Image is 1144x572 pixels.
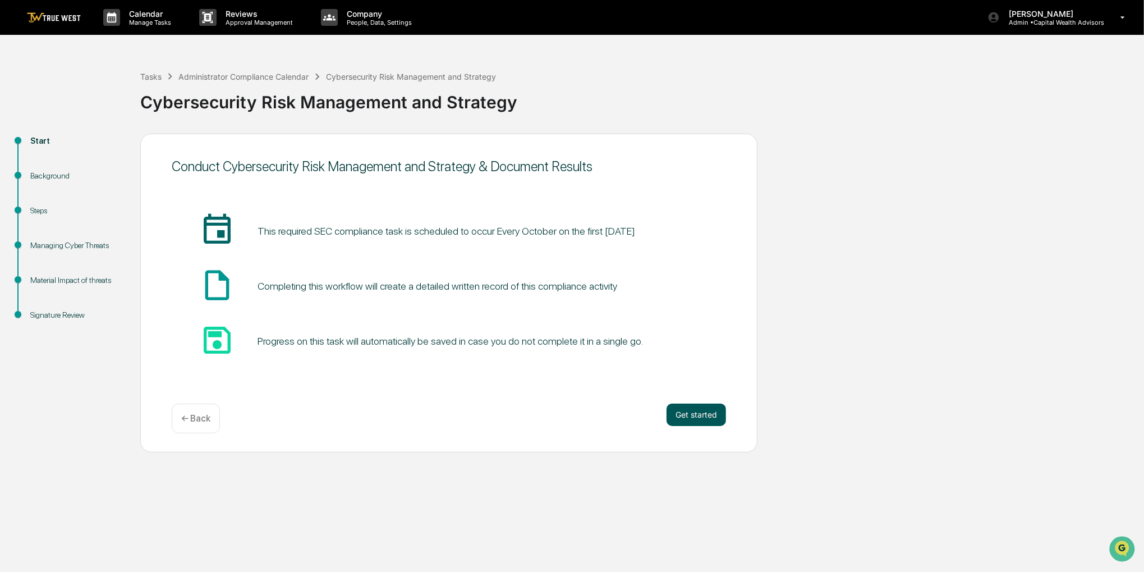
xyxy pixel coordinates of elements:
[30,274,122,286] div: Material Impact of threats
[93,152,97,161] span: •
[11,200,20,209] div: 🖐️
[1108,535,1138,565] iframe: Open customer support
[338,9,417,19] p: Company
[7,216,75,236] a: 🔎Data Lookup
[11,141,29,159] img: Sigrid Alegria
[22,220,71,231] span: Data Lookup
[258,280,617,292] div: Completing this workflow will create a detailed written record of this compliance activity
[172,158,726,175] div: Conduct Cybersecurity Risk Management and Strategy & Document Results
[120,19,177,26] p: Manage Tasks
[178,72,309,81] div: Administrator Compliance Calendar
[11,85,31,106] img: 1746055101610-c473b297-6a78-478c-a979-82029cc54cd1
[27,12,81,23] img: logo
[30,240,122,251] div: Managing Cyber Threats
[120,9,177,19] p: Calendar
[258,223,635,239] pre: This required SEC compliance task is scheduled to occur Every October on the first [DATE]
[7,194,77,214] a: 🖐️Preclearance
[140,83,1138,112] div: Cybersecurity Risk Management and Strategy
[50,97,154,106] div: We're available if you need us!
[326,72,497,81] div: Cybersecurity Risk Management and Strategy
[79,247,136,256] a: Powered byPylon
[1000,19,1104,26] p: Admin • Capital Wealth Advisors
[199,267,235,303] span: insert_drive_file_icon
[338,19,417,26] p: People, Data, Settings
[191,89,204,102] button: Start new chat
[22,199,72,210] span: Preclearance
[77,194,144,214] a: 🗄️Attestations
[199,212,235,248] span: insert_invitation_icon
[81,200,90,209] div: 🗄️
[140,72,162,81] div: Tasks
[30,205,122,217] div: Steps
[174,122,204,135] button: See all
[35,152,91,161] span: [PERSON_NAME]
[217,19,298,26] p: Approval Management
[11,23,204,41] p: How can we help?
[30,309,122,321] div: Signature Review
[1000,9,1104,19] p: [PERSON_NAME]
[258,335,643,347] div: Progress on this task will automatically be saved in case you do not complete it in a single go.
[667,404,726,426] button: Get started
[199,322,235,358] span: save_icon
[93,199,139,210] span: Attestations
[112,248,136,256] span: Pylon
[181,413,210,424] p: ← Back
[30,135,122,147] div: Start
[24,85,44,106] img: 8933085812038_c878075ebb4cc5468115_72.jpg
[11,124,75,133] div: Past conversations
[217,9,298,19] p: Reviews
[99,152,122,161] span: [DATE]
[11,221,20,230] div: 🔎
[50,85,184,97] div: Start new chat
[30,170,122,182] div: Background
